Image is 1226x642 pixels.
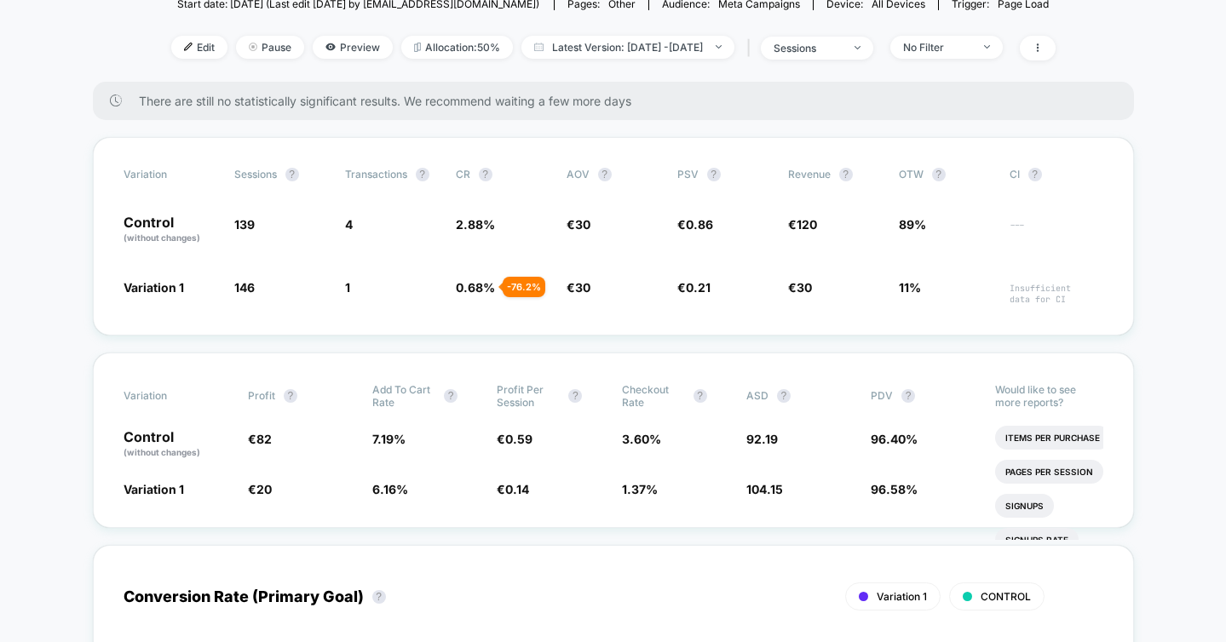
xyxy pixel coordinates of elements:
[694,389,707,403] button: ?
[567,280,590,295] span: €
[677,280,711,295] span: €
[777,389,791,403] button: ?
[743,36,761,60] span: |
[686,217,713,232] span: 0.86
[497,482,529,496] span: €
[598,168,612,181] button: ?
[1028,168,1042,181] button: ?
[444,389,458,403] button: ?
[256,432,272,446] span: 82
[622,383,685,409] span: Checkout Rate
[236,36,304,59] span: Pause
[248,389,275,402] span: Profit
[372,590,386,604] button: ?
[716,45,722,49] img: end
[899,168,993,181] span: OTW
[871,482,918,496] span: 96.58 %
[124,482,184,496] span: Variation 1
[995,460,1103,484] li: Pages Per Session
[797,217,817,232] span: 120
[497,432,532,446] span: €
[871,389,893,402] span: PDV
[345,217,353,232] span: 4
[567,217,590,232] span: €
[568,389,582,403] button: ?
[124,280,184,295] span: Variation 1
[249,43,257,51] img: end
[248,432,272,446] span: €
[788,280,812,295] span: €
[497,383,560,409] span: Profit Per Session
[503,277,545,297] div: - 76.2 %
[1010,168,1103,181] span: CI
[622,482,658,496] span: 1.37 %
[521,36,734,59] span: Latest Version: [DATE] - [DATE]
[903,41,971,54] div: No Filter
[877,590,927,603] span: Variation 1
[797,280,812,295] span: 30
[1010,220,1103,244] span: ---
[899,217,926,232] span: 89%
[285,168,299,181] button: ?
[124,232,200,243] span: (without changes)
[707,168,721,181] button: ?
[774,42,842,54] div: sessions
[234,280,255,295] span: 146
[995,383,1102,409] p: Would like to see more reports?
[984,45,990,49] img: end
[124,383,217,409] span: Variation
[124,168,217,181] span: Variation
[575,280,590,295] span: 30
[248,482,272,496] span: €
[788,168,831,181] span: Revenue
[416,168,429,181] button: ?
[234,168,277,181] span: Sessions
[899,280,921,295] span: 11%
[901,389,915,403] button: ?
[1010,283,1103,305] span: Insufficient data for CI
[414,43,421,52] img: rebalance
[456,217,495,232] span: 2.88 %
[505,482,529,496] span: 0.14
[871,432,918,446] span: 96.40 %
[345,280,350,295] span: 1
[622,432,661,446] span: 3.60 %
[788,217,817,232] span: €
[981,590,1031,603] span: CONTROL
[124,430,231,459] p: Control
[995,528,1079,552] li: Signups Rate
[505,432,532,446] span: 0.59
[855,46,861,49] img: end
[479,168,492,181] button: ?
[372,482,408,496] span: 6.16 %
[456,168,470,181] span: CR
[932,168,946,181] button: ?
[345,168,407,181] span: Transactions
[372,432,406,446] span: 7.19 %
[995,494,1054,518] li: Signups
[372,383,435,409] span: Add To Cart Rate
[284,389,297,403] button: ?
[313,36,393,59] span: Preview
[139,94,1100,108] span: There are still no statistically significant results. We recommend waiting a few more days
[686,280,711,295] span: 0.21
[124,215,217,244] p: Control
[677,168,699,181] span: PSV
[746,482,783,496] span: 104.15
[456,280,495,295] span: 0.68 %
[575,217,590,232] span: 30
[534,43,544,51] img: calendar
[256,482,272,496] span: 20
[171,36,227,59] span: Edit
[567,168,590,181] span: AOV
[995,426,1110,450] li: Items Per Purchase
[677,217,713,232] span: €
[839,168,853,181] button: ?
[124,447,200,457] span: (without changes)
[746,432,778,446] span: 92.19
[184,43,193,51] img: edit
[234,217,255,232] span: 139
[401,36,513,59] span: Allocation: 50%
[746,389,768,402] span: ASD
